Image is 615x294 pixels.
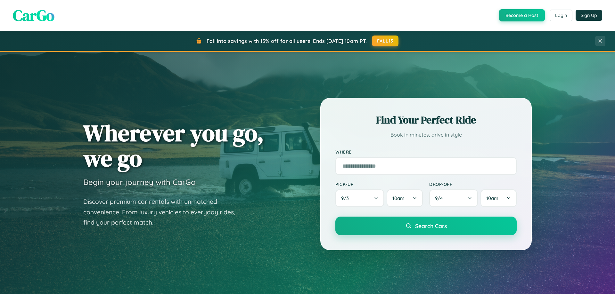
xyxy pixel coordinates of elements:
[429,181,517,187] label: Drop-off
[415,222,447,229] span: Search Cars
[335,130,517,139] p: Book in minutes, drive in style
[335,217,517,235] button: Search Cars
[435,195,446,201] span: 9 / 4
[207,38,367,44] span: Fall into savings with 15% off for all users! Ends [DATE] 10am PT.
[480,189,517,207] button: 10am
[13,5,54,26] span: CarGo
[83,196,243,228] p: Discover premium car rentals with unmatched convenience. From luxury vehicles to everyday rides, ...
[335,113,517,127] h2: Find Your Perfect Ride
[499,9,545,21] button: Become a Host
[576,10,602,21] button: Sign Up
[372,36,399,46] button: FALL15
[550,10,572,21] button: Login
[429,189,478,207] button: 9/4
[335,181,423,187] label: Pick-up
[341,195,352,201] span: 9 / 3
[387,189,423,207] button: 10am
[486,195,498,201] span: 10am
[335,189,384,207] button: 9/3
[335,149,517,155] label: Where
[392,195,405,201] span: 10am
[83,120,264,171] h1: Wherever you go, we go
[83,177,196,187] h3: Begin your journey with CarGo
